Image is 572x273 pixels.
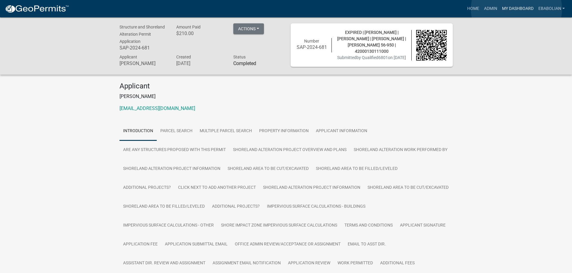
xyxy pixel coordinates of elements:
[233,23,264,34] button: Actions
[334,254,377,273] a: Work Permitted
[120,159,224,179] a: Shoreland Alteration Project Information
[500,3,536,14] a: My Dashboard
[120,93,453,100] p: [PERSON_NAME]
[233,61,256,66] strong: Completed
[120,82,453,91] h4: Applicant
[120,122,157,141] a: Introduction
[297,44,327,50] h6: SAP-2024-681
[364,178,452,197] a: Shoreland Area to be Cut/Excavated
[174,178,259,197] a: Click Next to add another project
[229,141,350,160] a: Shoreland Alteration Project Overview and Plans
[536,3,567,14] a: ebabolian
[482,3,500,14] a: Admin
[120,254,209,273] a: Assistant Dir. Review and Assignment
[120,105,195,111] a: [EMAIL_ADDRESS][DOMAIN_NAME]
[377,254,418,273] a: Additional Fees
[120,45,168,51] h6: SAP-2024-681
[120,197,208,216] a: Shoreland Area to be Filled/Leveled
[120,55,137,59] span: Applicant
[312,159,401,179] a: Shoreland Area to be Filled/Leveled
[176,31,224,36] h6: $210.00
[120,178,174,197] a: Additional Projects?
[356,55,388,60] span: by Qualified6801
[350,141,451,160] a: Shoreland Alteration Work Performed By
[120,61,168,66] h6: [PERSON_NAME]
[120,235,161,254] a: Application Fee
[176,61,224,66] h6: [DATE]
[233,55,246,59] span: Status
[263,197,369,216] a: Impervious Surface Calculations - Buildings
[176,55,191,59] span: Created
[208,197,263,216] a: Additional Projects?
[337,30,406,54] span: EXPIRED | [PERSON_NAME] | [PERSON_NAME] | [PERSON_NAME] | [PERSON_NAME] 56-950 | 42000130111000
[304,39,319,43] span: Number
[341,216,396,235] a: Terms and Conditions
[224,159,312,179] a: Shoreland Area to be Cut/Excavated
[312,122,371,141] a: Applicant Information
[231,235,344,254] a: Office Admin Review/Acceptance or Assignment
[209,254,284,273] a: Assignment Email Notification
[416,30,447,61] img: QR code
[120,141,229,160] a: Are any Structures Proposed with this Permit
[196,122,256,141] a: Multiple Parcel Search
[161,235,231,254] a: Application Submittal Email
[217,216,341,235] a: Shore Impact Zone Impervious Surface Calculations
[284,254,334,273] a: Application Review
[465,3,482,14] a: Home
[120,216,217,235] a: Impervious Surface Calculations - Other
[157,122,196,141] a: Parcel search
[120,25,165,44] span: Structure and Shoreland Alteration Permit Application
[396,216,449,235] a: Applicant Signature
[256,122,312,141] a: Property Information
[337,55,406,60] span: Submitted on [DATE]
[259,178,364,197] a: Shoreland Alteration Project Information
[344,235,389,254] a: Email to Asst Dir.
[176,25,201,29] span: Amount Paid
